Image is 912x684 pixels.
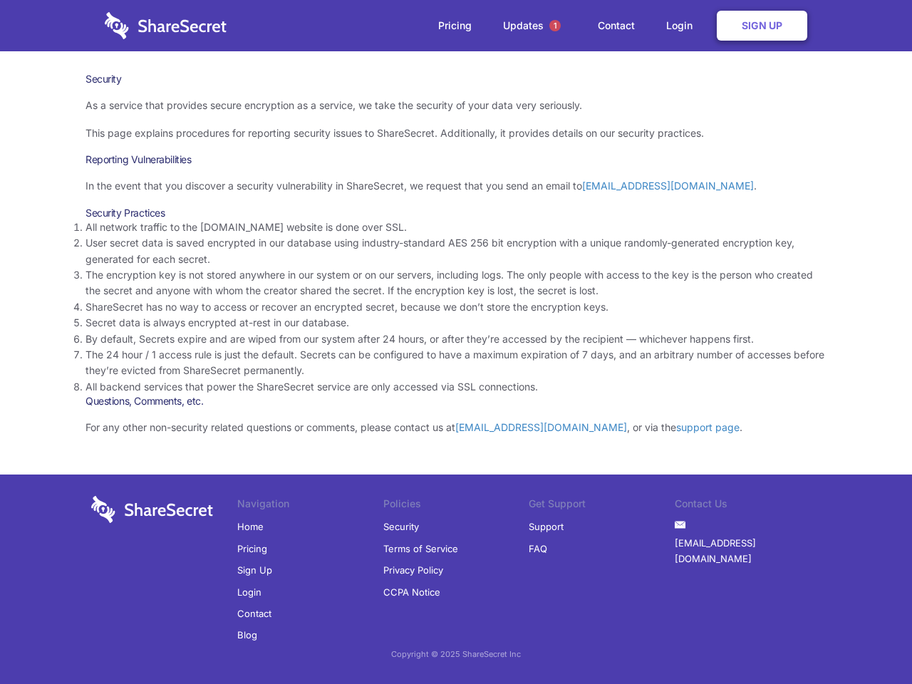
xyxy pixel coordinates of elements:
[717,11,807,41] a: Sign Up
[91,496,213,523] img: logo-wordmark-white-trans-d4663122ce5f474addd5e946df7df03e33cb6a1c49d2221995e7729f52c070b2.svg
[529,516,564,537] a: Support
[582,180,754,192] a: [EMAIL_ADDRESS][DOMAIN_NAME]
[85,420,826,435] p: For any other non-security related questions or comments, please contact us at , or via the .
[675,532,821,570] a: [EMAIL_ADDRESS][DOMAIN_NAME]
[549,20,561,31] span: 1
[85,395,826,408] h3: Questions, Comments, etc.
[455,421,627,433] a: [EMAIL_ADDRESS][DOMAIN_NAME]
[237,516,264,537] a: Home
[237,624,257,646] a: Blog
[85,125,826,141] p: This page explains procedures for reporting security issues to ShareSecret. Additionally, it prov...
[675,496,821,516] li: Contact Us
[85,178,826,194] p: In the event that you discover a security vulnerability in ShareSecret, we request that you send ...
[85,98,826,113] p: As a service that provides secure encryption as a service, we take the security of your data very...
[85,331,826,347] li: By default, Secrets expire and are wiped from our system after 24 hours, or after they’re accesse...
[85,315,826,331] li: Secret data is always encrypted at-rest in our database.
[237,496,383,516] li: Navigation
[237,581,261,603] a: Login
[383,496,529,516] li: Policies
[529,538,547,559] a: FAQ
[237,603,271,624] a: Contact
[652,4,714,48] a: Login
[85,379,826,395] li: All backend services that power the ShareSecret service are only accessed via SSL connections.
[105,12,227,39] img: logo-wordmark-white-trans-d4663122ce5f474addd5e946df7df03e33cb6a1c49d2221995e7729f52c070b2.svg
[237,559,272,581] a: Sign Up
[85,73,826,85] h1: Security
[584,4,649,48] a: Contact
[237,538,267,559] a: Pricing
[85,207,826,219] h3: Security Practices
[383,538,458,559] a: Terms of Service
[383,581,440,603] a: CCPA Notice
[85,347,826,379] li: The 24 hour / 1 access rule is just the default. Secrets can be configured to have a maximum expi...
[85,153,826,166] h3: Reporting Vulnerabilities
[529,496,675,516] li: Get Support
[676,421,740,433] a: support page
[85,219,826,235] li: All network traffic to the [DOMAIN_NAME] website is done over SSL.
[85,299,826,315] li: ShareSecret has no way to access or recover an encrypted secret, because we don’t store the encry...
[383,516,419,537] a: Security
[424,4,486,48] a: Pricing
[85,235,826,267] li: User secret data is saved encrypted in our database using industry-standard AES 256 bit encryptio...
[383,559,443,581] a: Privacy Policy
[85,267,826,299] li: The encryption key is not stored anywhere in our system or on our servers, including logs. The on...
